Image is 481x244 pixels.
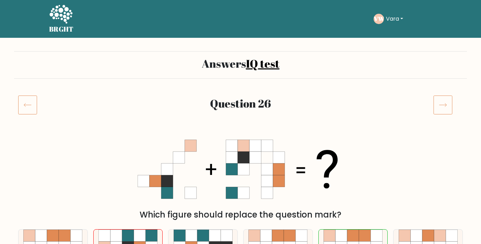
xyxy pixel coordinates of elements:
[49,25,74,33] h5: BRGHT
[18,57,463,70] h2: Answers
[374,15,384,23] text: VW
[56,97,425,110] h2: Question 26
[22,209,459,221] div: Which figure should replace the question mark?
[384,14,405,23] button: Vara
[49,3,74,35] a: BRGHT
[246,56,280,71] a: IQ test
